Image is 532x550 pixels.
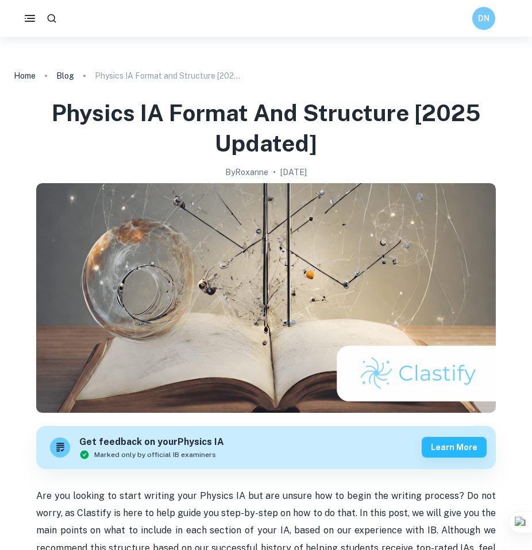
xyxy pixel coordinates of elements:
[14,98,518,159] h1: Physics IA Format and Structure [2025 updated]
[422,437,487,458] button: Learn more
[477,12,491,25] h6: DN
[273,166,276,179] p: •
[280,166,307,179] h2: [DATE]
[79,435,224,450] h6: Get feedback on your Physics IA
[14,68,36,84] a: Home
[94,450,216,460] span: Marked only by official IB examiners
[36,183,496,413] img: Physics IA Format and Structure [2025 updated] cover image
[472,7,495,30] button: DN
[225,166,268,179] h2: By Roxanne
[36,426,496,469] a: Get feedback on yourPhysics IAMarked only by official IB examinersLearn more
[95,69,244,82] p: Physics IA Format and Structure [2025 updated]
[56,68,74,84] a: Blog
